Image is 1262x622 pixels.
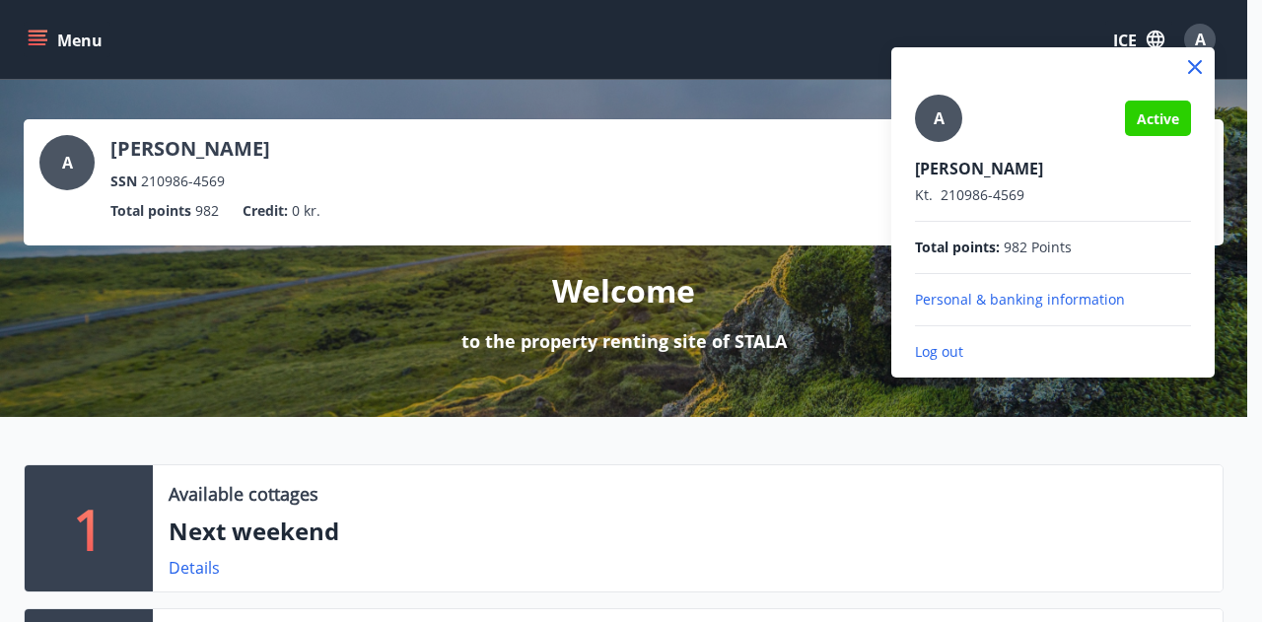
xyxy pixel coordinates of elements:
font: [PERSON_NAME] [915,158,1043,179]
p: 210986-4569 [915,185,1191,205]
font: A [934,107,945,129]
p: Log out [915,342,1191,362]
span: Kt. [915,185,933,204]
span: 982 Points [1004,238,1072,257]
span: Total points : [915,238,1000,257]
p: Personal & banking information [915,290,1191,310]
span: Active [1137,109,1179,128]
